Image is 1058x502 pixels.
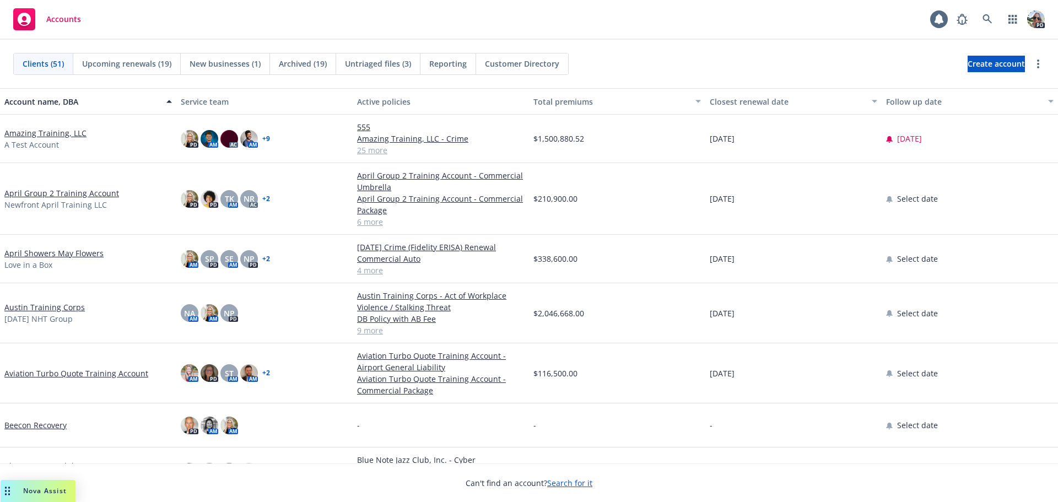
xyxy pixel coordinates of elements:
span: NR [244,193,255,204]
a: 4 more [357,265,525,276]
span: $338,600.00 [533,253,577,265]
img: photo [240,130,258,148]
a: Create account [968,56,1025,72]
a: 25 more [357,144,525,156]
img: photo [240,463,258,481]
button: Closest renewal date [705,88,882,115]
div: Account name, DBA [4,96,160,107]
a: Commercial Auto [357,253,525,265]
a: April Group 2 Training Account [4,187,119,199]
img: photo [201,304,218,322]
span: Select date [897,253,938,265]
span: [DATE] [710,193,735,204]
span: New businesses (1) [190,58,261,69]
div: Service team [181,96,348,107]
img: photo [181,130,198,148]
div: Active policies [357,96,525,107]
button: Nova Assist [1,480,75,502]
a: Search [976,8,998,30]
a: + 2 [262,256,270,262]
span: SE [225,253,234,265]
span: Clients (51) [23,58,64,69]
a: Austin Training Corps - Act of Workplace Violence / Stalking Threat [357,290,525,313]
a: + 2 [262,196,270,202]
img: photo [201,190,218,208]
span: NP [244,253,255,265]
a: Blue Note Jazz Club, Inc. - Cyber [357,454,525,466]
a: Aviation Turbo Quote Training Account - Commercial Package [357,373,525,396]
img: photo [181,463,198,481]
span: Can't find an account? [466,477,592,489]
span: SP [205,253,214,265]
a: + 2 [262,370,270,376]
span: [DATE] [710,253,735,265]
span: Newfront April Training LLC [4,199,107,210]
a: Accounts [9,4,85,35]
a: Blue Note Jazz Club, Inc. [4,460,94,472]
img: photo [220,130,238,148]
span: A Test Account [4,139,59,150]
span: Select date [897,307,938,319]
span: - [710,419,712,431]
span: $2,046,668.00 [533,307,584,319]
img: photo [201,364,218,382]
a: Report a Bug [951,8,973,30]
span: Create account [968,53,1025,74]
span: - [533,419,536,431]
button: Total premiums [529,88,705,115]
img: photo [181,364,198,382]
span: [DATE] [710,368,735,379]
img: photo [181,250,198,268]
button: Service team [176,88,353,115]
span: [DATE] [710,307,735,319]
span: Customer Directory [485,58,559,69]
a: [DATE] Crime (Fidelity ERISA) Renewal [357,241,525,253]
span: $210,900.00 [533,193,577,204]
span: Love in a Box [4,259,52,271]
span: Reporting [429,58,467,69]
span: Accounts [46,15,81,24]
a: Aviation Turbo Quote Training Account - Airport General Liability [357,350,525,373]
img: photo [240,364,258,382]
a: 6 more [357,216,525,228]
div: Total premiums [533,96,689,107]
span: $1,500,880.52 [533,133,584,144]
a: 9 more [357,325,525,336]
button: Follow up date [882,88,1058,115]
button: Active policies [353,88,529,115]
div: Follow up date [886,96,1041,107]
a: more [1032,57,1045,71]
span: NP [224,307,235,319]
a: April Group 2 Training Account - Commercial Umbrella [357,170,525,193]
span: [DATE] [710,133,735,144]
a: 555 [357,121,525,133]
span: - [357,419,360,431]
a: Switch app [1002,8,1024,30]
div: Closest renewal date [710,96,865,107]
span: Archived (19) [279,58,327,69]
a: Amazing Training, LLC [4,127,87,139]
img: photo [181,190,198,208]
span: NA [184,307,195,319]
a: Amazing Training, LLC - Crime [357,133,525,144]
span: [DATE] [897,133,922,144]
img: photo [1027,10,1045,28]
span: ST [225,368,234,379]
img: photo [201,130,218,148]
span: Select date [897,368,938,379]
a: Beecon Recovery [4,419,67,431]
a: + 9 [262,136,270,142]
img: photo [181,417,198,434]
a: DB Policy with AB Fee [357,313,525,325]
div: Drag to move [1,480,14,502]
span: [DATE] NHT Group [4,313,73,325]
a: Search for it [547,478,592,488]
img: photo [220,417,238,434]
img: photo [220,463,238,481]
span: Untriaged files (3) [345,58,411,69]
span: Select date [897,419,938,431]
span: Select date [897,193,938,204]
